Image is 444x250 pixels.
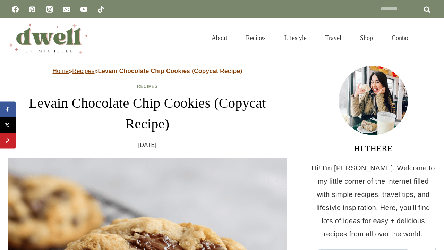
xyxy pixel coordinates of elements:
[8,93,287,134] h1: Levain Chocolate Chip Cookies (Copycat Recipe)
[311,161,436,241] p: Hi! I'm [PERSON_NAME]. Welcome to my little corner of the internet filled with simple recipes, tr...
[8,22,88,54] img: DWELL by michelle
[351,26,382,50] a: Shop
[382,26,420,50] a: Contact
[43,2,57,16] a: Instagram
[316,26,351,50] a: Travel
[202,26,237,50] a: About
[53,68,69,74] a: Home
[72,68,94,74] a: Recipes
[237,26,275,50] a: Recipes
[8,2,22,16] a: Facebook
[94,2,108,16] a: TikTok
[77,2,91,16] a: YouTube
[60,2,74,16] a: Email
[275,26,316,50] a: Lifestyle
[137,84,158,89] a: Recipes
[311,142,436,155] h3: HI THERE
[202,26,420,50] nav: Primary Navigation
[138,140,157,150] time: [DATE]
[98,68,242,74] strong: Levain Chocolate Chip Cookies (Copycat Recipe)
[424,32,436,44] button: View Search Form
[53,68,242,74] span: » »
[25,2,39,16] a: Pinterest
